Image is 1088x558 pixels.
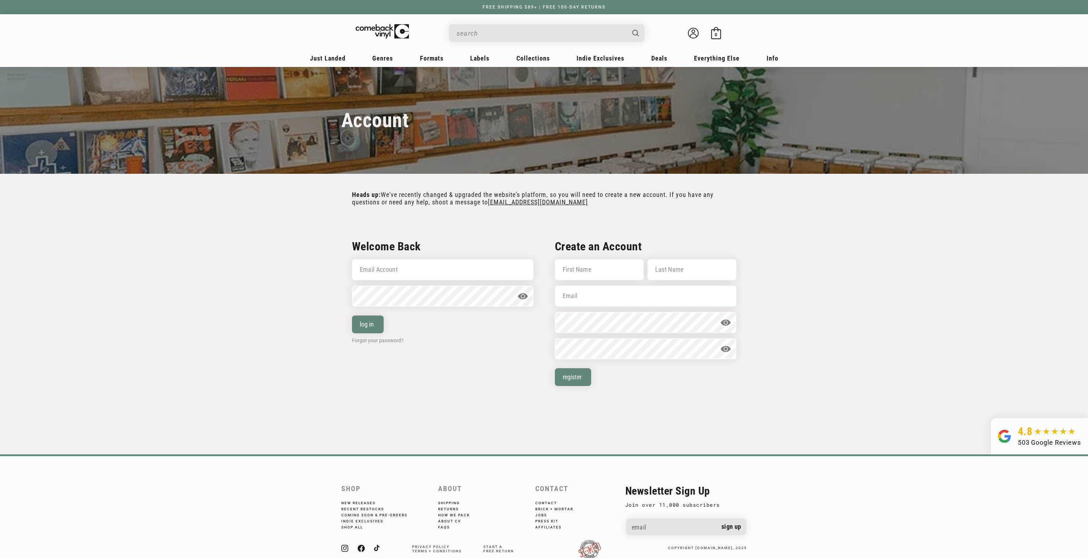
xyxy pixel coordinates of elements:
[352,337,404,344] a: Forgot your password?
[352,191,736,206] p: We've recently changed & upgraded the website's platform, so you will need to create a new accoun...
[767,54,778,62] span: Info
[715,32,717,37] span: 0
[341,517,393,523] a: Indie Exclusives
[341,523,373,530] a: Shop All
[352,315,384,333] button: log in
[341,505,394,511] a: Recent Restocks
[1034,428,1075,435] img: star5.svg
[625,485,747,497] h2: Newsletter Sign Up
[516,54,550,62] span: Collections
[998,425,1011,447] img: Group.svg
[438,485,528,493] h2: About
[555,259,644,280] input: First Name
[475,5,613,10] a: FREE SHIPPING $89+ | FREE 100-DAY RETURNS
[438,501,469,505] a: Shipping
[647,259,736,280] input: Last Name
[470,54,489,62] span: Labels
[535,517,568,523] a: Press Kit
[535,485,625,493] h2: Contact
[438,517,471,523] a: About CV
[341,109,409,132] h1: Account
[555,286,736,307] input: Email
[352,241,534,252] h2: Welcome Back
[626,518,746,537] input: Email
[457,26,625,41] input: search
[535,511,557,517] a: Jobs
[483,545,514,553] a: Start afree return
[438,523,459,530] a: FAQs
[352,259,534,280] input: Email Account
[716,518,747,535] button: Sign up
[372,54,393,62] span: Genres
[577,54,624,62] span: Indie Exclusives
[412,549,462,553] a: Terms + Conditions
[555,241,736,252] h2: Create an Account
[341,501,385,505] a: New Releases
[412,545,450,549] a: Privacy Policy
[483,545,514,553] span: Start a free return
[625,501,747,509] p: Join over 11,000 subscribers
[1018,425,1032,438] span: 4.8
[535,523,571,530] a: Affiliates
[449,24,645,42] div: Search
[341,485,431,493] h2: Shop
[991,418,1088,454] a: 4.8 503 Google Reviews
[488,199,588,206] a: [EMAIL_ADDRESS][DOMAIN_NAME]
[420,54,443,62] span: Formats
[668,546,747,550] small: copyright [DOMAIN_NAME], 2025
[341,511,417,517] a: Coming Soon & Pre-Orders
[694,54,740,62] span: Everything Else
[438,511,479,517] a: How We Pack
[626,24,645,42] button: Search
[555,368,592,386] button: Register
[1018,438,1081,447] div: 503 Google Reviews
[352,191,381,198] strong: Heads up:
[535,501,567,505] a: Contact
[651,54,667,62] span: Deals
[310,54,346,62] span: Just Landed
[535,505,583,511] a: Brick + Mortar
[438,505,468,511] a: Returns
